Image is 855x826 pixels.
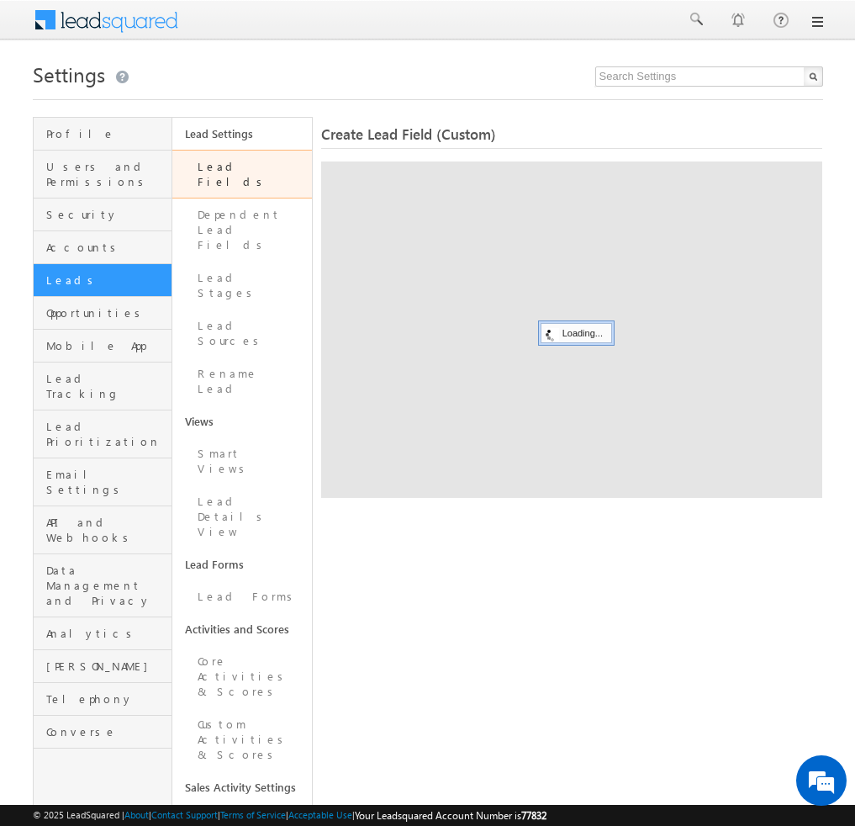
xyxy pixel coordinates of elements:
a: Contact Support [151,809,218,820]
a: Opportunities [34,297,172,330]
span: Users and Permissions [46,159,168,189]
a: Lead Settings [172,118,312,150]
span: Opportunities [46,305,168,320]
a: Activities and Scores [172,613,312,645]
div: Loading... [541,323,612,343]
span: Telephony [46,691,168,707]
a: Data Management and Privacy [34,554,172,617]
a: Converse [34,716,172,749]
a: API and Webhooks [34,506,172,554]
span: Email Settings [46,467,168,497]
a: Lead Forms [172,548,312,580]
span: [PERSON_NAME] [46,659,168,674]
a: Lead Tracking [34,363,172,410]
a: Custom Activities & Scores [172,708,312,771]
a: Lead Fields [172,150,312,199]
a: Lead Sources [172,310,312,357]
span: 77832 [521,809,546,822]
span: Accounts [46,240,168,255]
a: About [124,809,149,820]
span: Leads [46,273,168,288]
a: Terms of Service [220,809,286,820]
span: Profile [46,126,168,141]
a: Lead Stages [172,262,312,310]
a: Security [34,199,172,231]
a: Core Activities & Scores [172,645,312,708]
a: Profile [34,118,172,151]
a: Lead Prioritization [34,410,172,458]
a: Rename Lead [172,357,312,405]
a: Leads [34,264,172,297]
a: Accounts [34,231,172,264]
a: Email Settings [34,458,172,506]
span: Lead Tracking [46,371,168,401]
a: [PERSON_NAME] [34,650,172,683]
span: Security [46,207,168,222]
a: Analytics [34,617,172,650]
span: Settings [33,61,105,87]
span: Create Lead Field (Custom) [321,124,496,144]
span: Data Management and Privacy [46,563,168,608]
a: Users and Permissions [34,151,172,199]
a: Dependent Lead Fields [172,199,312,262]
span: Your Leadsquared Account Number is [355,809,546,822]
span: Lead Prioritization [46,419,168,449]
span: Converse [46,724,168,739]
a: Lead Forms [172,580,312,613]
span: Analytics [46,626,168,641]
span: © 2025 LeadSquared | | | | | [33,807,546,823]
a: Views [172,405,312,437]
a: Telephony [34,683,172,716]
a: Lead Details View [172,485,312,548]
span: API and Webhooks [46,515,168,545]
span: Mobile App [46,338,168,353]
input: Search Settings [595,66,823,87]
a: Sales Activity Settings [172,771,312,803]
a: Acceptable Use [288,809,352,820]
a: Mobile App [34,330,172,363]
a: Smart Views [172,437,312,485]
